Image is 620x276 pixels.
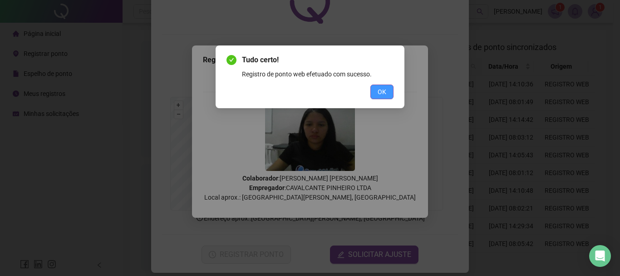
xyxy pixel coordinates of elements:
[242,55,394,65] span: Tudo certo!
[226,55,236,65] span: check-circle
[370,85,394,99] button: OK
[378,87,386,97] span: OK
[589,245,611,267] div: Open Intercom Messenger
[242,69,394,79] div: Registro de ponto web efetuado com sucesso.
